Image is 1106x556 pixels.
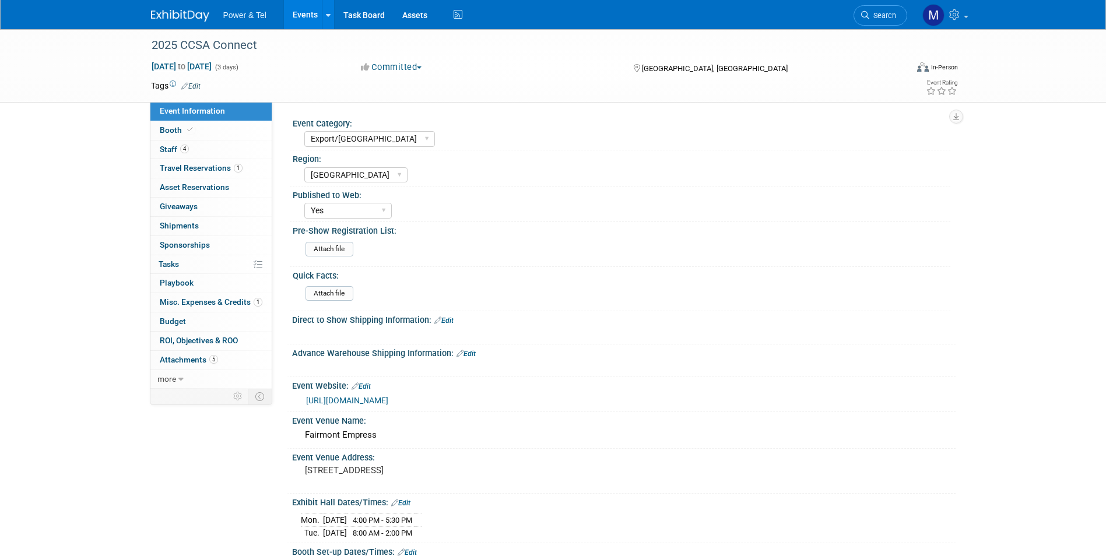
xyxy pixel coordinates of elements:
a: Edit [434,316,454,325]
span: 1 [254,298,262,307]
span: ROI, Objectives & ROO [160,336,238,345]
span: Sponsorships [160,240,210,249]
a: Edit [181,82,201,90]
span: Tasks [159,259,179,269]
td: Mon. [301,513,323,526]
span: [DATE] [DATE] [151,61,212,72]
span: Attachments [160,355,218,364]
span: to [176,62,187,71]
span: Playbook [160,278,194,287]
span: 1 [234,164,243,173]
span: Event Information [160,106,225,115]
div: Quick Facts: [293,267,950,281]
div: Exhibit Hall Dates/Times: [292,494,956,509]
a: Misc. Expenses & Credits1 [150,293,272,312]
div: Event Category: [293,115,950,129]
div: Advance Warehouse Shipping Information: [292,344,956,360]
pre: [STREET_ADDRESS] [305,465,556,476]
i: Booth reservation complete [187,126,193,133]
td: Personalize Event Tab Strip [228,389,248,404]
div: Published to Web: [293,186,950,201]
a: Edit [352,382,371,390]
a: Playbook [150,274,272,293]
img: Format-Inperson.png [917,62,929,72]
span: Misc. Expenses & Credits [160,297,262,307]
div: Pre-Show Registration List: [293,222,950,237]
a: Edit [457,350,476,358]
td: [DATE] [323,513,347,526]
span: 4:00 PM - 5:30 PM [353,516,412,525]
img: ExhibitDay [151,10,209,22]
span: Search [869,11,896,20]
a: Attachments5 [150,351,272,370]
div: Region: [293,150,950,165]
a: ROI, Objectives & ROO [150,332,272,350]
td: Toggle Event Tabs [248,389,272,404]
div: Event Venue Address: [292,449,956,463]
td: Tue. [301,526,323,539]
div: Event Venue Name: [292,412,956,427]
div: Fairmont Empress [301,426,947,444]
span: Giveaways [160,202,198,211]
a: Staff4 [150,140,272,159]
a: Edit [391,499,410,507]
span: Asset Reservations [160,182,229,192]
td: [DATE] [323,526,347,539]
span: Shipments [160,221,199,230]
span: Staff [160,145,189,154]
a: Event Information [150,102,272,121]
span: Booth [160,125,195,135]
img: Madalyn Bobbitt [922,4,945,26]
span: 5 [209,355,218,364]
a: Tasks [150,255,272,274]
div: Event Website: [292,377,956,392]
span: [GEOGRAPHIC_DATA], [GEOGRAPHIC_DATA] [642,64,788,73]
div: Event Format [838,61,958,78]
a: Budget [150,312,272,331]
span: more [157,374,176,383]
td: Tags [151,80,201,92]
div: Event Rating [926,80,957,86]
a: Asset Reservations [150,178,272,197]
a: [URL][DOMAIN_NAME] [306,396,388,405]
span: 4 [180,145,189,153]
a: Booth [150,121,272,140]
a: Search [854,5,907,26]
span: Power & Tel [223,10,266,20]
a: Giveaways [150,198,272,216]
button: Committed [357,61,426,73]
span: Travel Reservations [160,163,243,173]
a: Shipments [150,217,272,235]
a: Sponsorships [150,236,272,255]
a: Travel Reservations1 [150,159,272,178]
div: In-Person [931,63,958,72]
span: 8:00 AM - 2:00 PM [353,529,412,537]
span: (3 days) [214,64,238,71]
div: 2025 CCSA Connect [148,35,890,56]
div: Direct to Show Shipping Information: [292,311,956,326]
span: Budget [160,316,186,326]
a: more [150,370,272,389]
